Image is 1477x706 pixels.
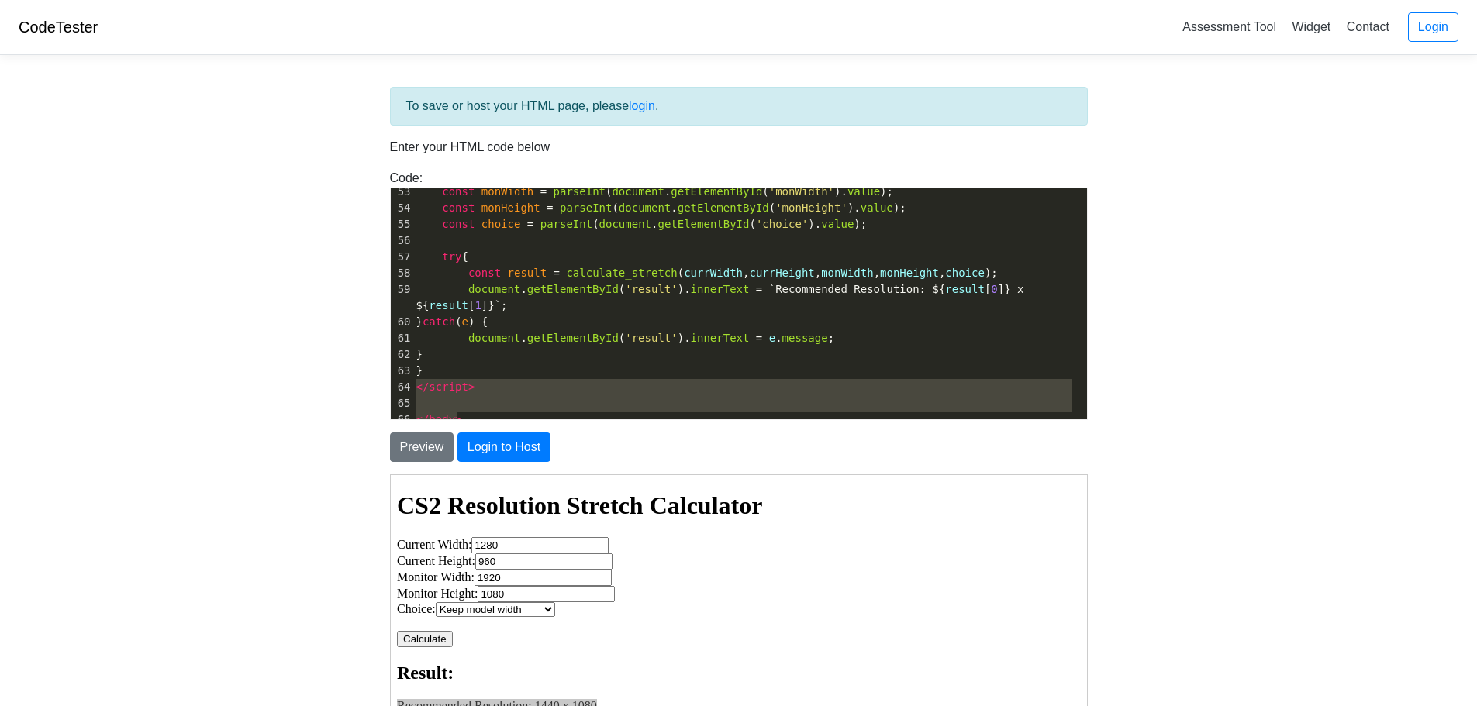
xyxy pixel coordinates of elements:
[85,78,222,95] input: Current Height:
[554,185,606,198] span: parseInt
[416,250,469,263] span: {
[6,188,690,208] h2: Result:
[560,201,612,214] span: parseInt
[391,379,413,395] div: 64
[671,185,762,198] span: getElementById
[861,201,893,214] span: value
[540,218,592,230] span: parseInt
[629,99,655,112] a: login
[481,218,521,230] span: choice
[769,185,834,198] span: 'monWidth'
[416,315,488,328] span: } ( ) {
[554,267,560,279] span: =
[391,249,413,265] div: 57
[1176,14,1282,40] a: Assessment Tool
[416,364,423,377] span: }
[19,19,98,36] a: CodeTester
[769,283,946,295] span: `Recommended Resolution: ${
[390,138,1088,157] p: Enter your HTML code below
[391,232,413,249] div: 56
[481,185,533,198] span: monWidth
[391,363,413,379] div: 63
[6,224,690,238] p: Recommended Resolution: 1440 x 1080
[391,200,413,216] div: 54
[657,218,749,230] span: getElementById
[1408,12,1458,42] a: Login
[391,216,413,232] div: 55
[612,185,664,198] span: document
[782,332,828,344] span: message
[390,87,1088,126] div: To save or host your HTML page, please .
[84,95,221,111] input: Monitor Width:
[678,201,769,214] span: getElementById
[775,201,847,214] span: 'monHeight'
[391,330,413,346] div: 61
[378,169,1099,420] div: Code:
[1004,283,1010,295] span: }
[945,283,985,295] span: result
[81,62,218,78] input: Current Width:
[391,184,413,200] div: 53
[6,16,690,45] h1: CS2 Resolution Stretch Calculator
[625,332,677,344] span: 'result'
[691,283,750,295] span: innerText
[6,127,164,140] label: Choice:
[847,185,880,198] span: value
[756,283,762,295] span: =
[416,381,430,393] span: </
[455,413,461,425] span: >
[429,299,468,312] span: result
[468,267,501,279] span: const
[416,201,906,214] span: ( . ( ). );
[416,283,1030,312] span: . ( ). [ ] [ ] ;
[769,332,775,344] span: e
[416,218,868,230] span: ( . ( ). );
[391,395,413,412] div: 65
[6,79,222,92] label: Current Height:
[481,201,540,214] span: monHeight
[691,332,750,344] span: innerText
[416,332,835,344] span: . ( ). . ;
[1285,14,1337,40] a: Widget
[87,111,224,127] input: Monitor Height:
[457,432,550,462] button: Login to Host
[6,95,221,108] label: Monitor Width:
[566,267,677,279] span: calculate_stretch
[416,267,998,279] span: ( , , , , );
[821,267,873,279] span: monWidth
[468,332,520,344] span: document
[6,112,224,125] label: Monitor Height:
[756,218,808,230] span: 'choice'
[416,413,430,425] span: </
[475,299,481,312] span: 1
[527,218,533,230] span: =
[442,250,461,263] span: try
[429,381,468,393] span: script
[429,413,455,425] span: body
[540,185,547,198] span: =
[442,185,475,198] span: const
[6,63,218,76] label: Current Width:
[945,267,985,279] span: choice
[442,201,475,214] span: const
[462,315,468,328] span: e
[508,267,547,279] span: result
[527,283,619,295] span: getElementById
[6,156,62,172] button: Calculate
[468,283,520,295] span: document
[880,267,939,279] span: monHeight
[749,267,814,279] span: currHeight
[442,218,475,230] span: const
[488,299,501,312] span: }`
[416,185,894,198] span: ( . ( ). );
[391,346,413,363] div: 62
[45,127,164,142] select: Choice:
[390,432,454,462] button: Preview
[547,201,553,214] span: =
[423,315,455,328] span: catch
[991,283,997,295] span: 0
[625,283,677,295] span: 'result'
[391,412,413,428] div: 66
[1341,14,1396,40] a: Contact
[599,218,651,230] span: document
